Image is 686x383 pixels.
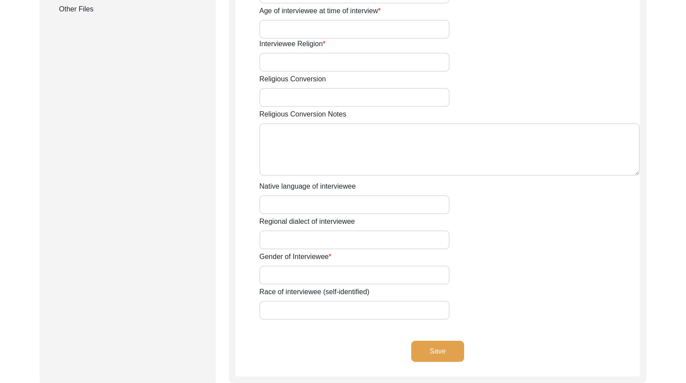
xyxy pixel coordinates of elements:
[59,4,205,15] div: Other Files
[411,341,464,362] button: Save
[259,74,326,84] label: Religious Conversion
[259,39,325,49] label: Interviewee Religion
[259,216,355,227] label: Regional dialect of interviewee
[259,109,346,120] label: Religious Conversion Notes
[259,6,381,16] label: Age of interviewee at time of interview
[259,287,369,297] label: Race of interviewee (self-identified)
[259,252,332,262] label: Gender of Interviewee
[259,181,356,192] label: Native language of interviewee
